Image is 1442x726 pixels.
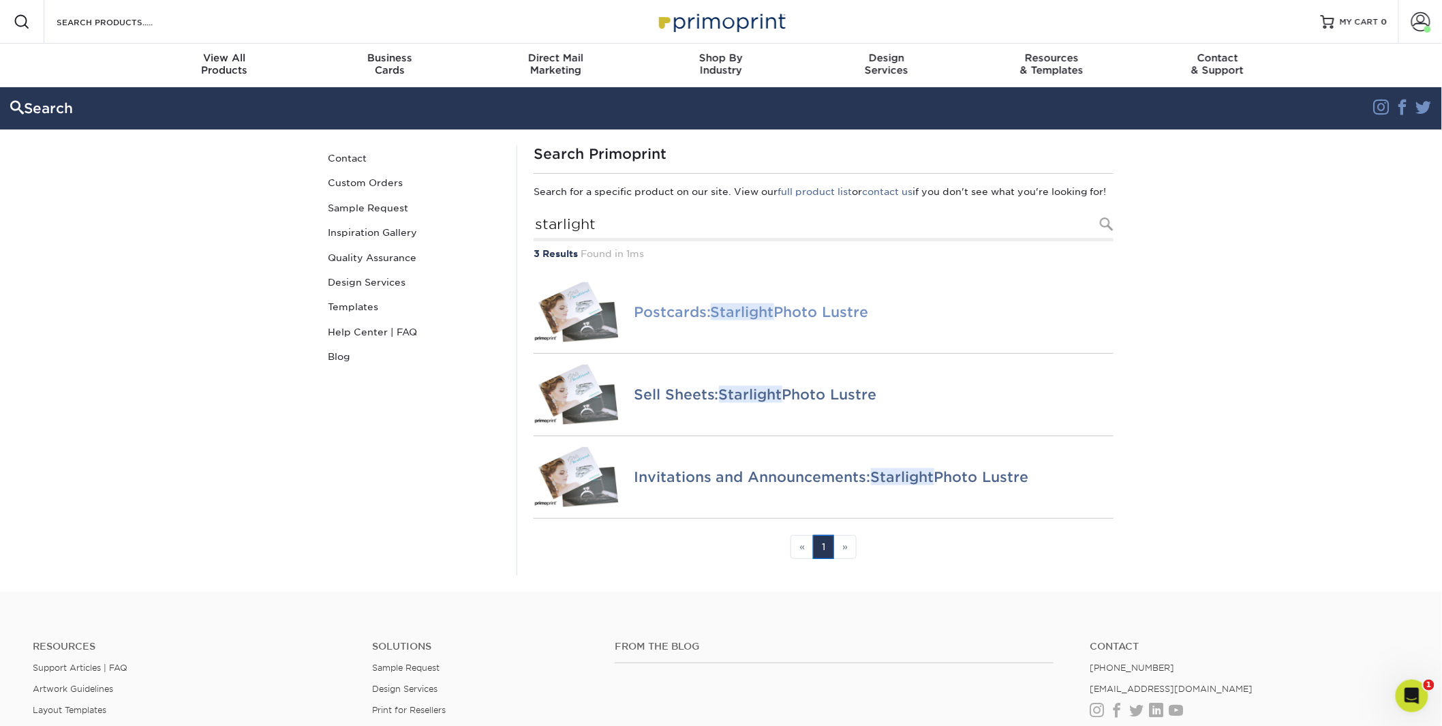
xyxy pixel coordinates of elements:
a: 1 [813,535,834,559]
p: Search for a specific product on our site. View our or if you don't see what you're looking for! [534,185,1114,198]
span: Direct Mail [473,52,639,64]
div: Products [142,52,307,76]
span: 0 [1381,17,1387,27]
a: Help Center | FAQ [322,320,506,344]
a: Inspiration Gallery [322,220,506,245]
a: DesignServices [803,44,969,87]
a: View AllProducts [142,44,307,87]
img: Postcards: Starlight Photo Lustre [534,282,624,342]
a: Artwork Guidelines [33,684,113,694]
div: Industry [639,52,804,76]
a: Design Services [372,684,438,694]
a: Shop ByIndustry [639,44,804,87]
a: Invitations and Announcements: Starlight Photo Lustre Invitations and Announcements:StarlightPhot... [534,436,1114,518]
a: Quality Assurance [322,245,506,270]
span: View All [142,52,307,64]
span: Contact [1135,52,1300,64]
a: full product list [778,186,852,197]
a: Blog [322,344,506,369]
div: & Templates [969,52,1135,76]
span: Found in 1ms [581,248,644,259]
a: Sell Sheets: Starlight Photo Lustre Sell Sheets:StarlightPhoto Lustre [534,354,1114,436]
div: Services [803,52,969,76]
span: Resources [969,52,1135,64]
h4: Sell Sheets: Photo Lustre [634,387,1114,403]
h4: Solutions [372,641,594,652]
a: Templates [322,294,506,319]
img: Invitations and Announcements: Starlight Photo Lustre [534,447,624,507]
input: SEARCH PRODUCTS..... [55,14,188,30]
a: Contact [322,146,506,170]
div: Cards [307,52,473,76]
div: Marketing [473,52,639,76]
img: Primoprint [653,7,789,36]
a: [PHONE_NUMBER] [1090,663,1175,673]
span: Shop By [639,52,804,64]
a: Support Articles | FAQ [33,663,127,673]
em: Starlight [871,468,934,485]
span: MY CART [1340,16,1379,28]
a: Sample Request [322,196,506,220]
span: 1 [1424,680,1435,691]
a: Contact& Support [1135,44,1300,87]
input: Search Products... [534,210,1114,241]
a: Direct MailMarketing [473,44,639,87]
h4: From the Blog [615,641,1054,652]
a: Design Services [322,270,506,294]
h4: Invitations and Announcements: Photo Lustre [634,469,1114,485]
a: [EMAIL_ADDRESS][DOMAIN_NAME] [1090,684,1253,694]
a: Contact [1090,641,1409,652]
span: Design [803,52,969,64]
a: Layout Templates [33,705,106,715]
a: Custom Orders [322,170,506,195]
a: BusinessCards [307,44,473,87]
strong: 3 Results [534,248,578,259]
img: Sell Sheets: Starlight Photo Lustre [534,365,624,425]
div: & Support [1135,52,1300,76]
h1: Search Primoprint [534,146,1114,162]
a: Postcards: Starlight Photo Lustre Postcards:StarlightPhoto Lustre [534,271,1114,353]
iframe: Intercom live chat [1396,680,1428,712]
span: Business [307,52,473,64]
a: contact us [862,186,912,197]
a: Print for Resellers [372,705,446,715]
a: Resources& Templates [969,44,1135,87]
h4: Resources [33,641,352,652]
em: Starlight [711,303,774,320]
a: Sample Request [372,663,440,673]
h4: Postcards: Photo Lustre [634,304,1114,320]
em: Starlight [719,386,782,403]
